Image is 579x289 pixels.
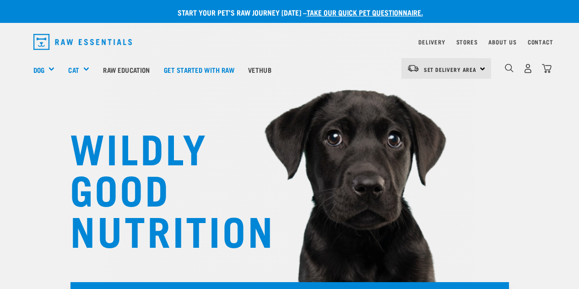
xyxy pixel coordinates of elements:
span: Set Delivery Area [424,68,477,71]
nav: dropdown navigation [26,30,553,54]
img: van-moving.png [407,64,419,72]
img: home-icon@2x.png [542,64,552,73]
a: Stores [456,40,478,44]
img: user.png [523,64,533,73]
a: take our quick pet questionnaire. [307,10,423,14]
a: Vethub [241,51,278,88]
a: Dog [33,65,44,75]
a: Contact [528,40,553,44]
a: Raw Education [96,51,157,88]
h1: WILDLY GOOD NUTRITION [70,126,253,250]
a: Delivery [418,40,445,44]
a: Cat [68,65,79,75]
a: Get started with Raw [157,51,241,88]
img: home-icon-1@2x.png [505,64,514,72]
a: About Us [488,40,516,44]
img: Raw Essentials Logo [33,34,132,50]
